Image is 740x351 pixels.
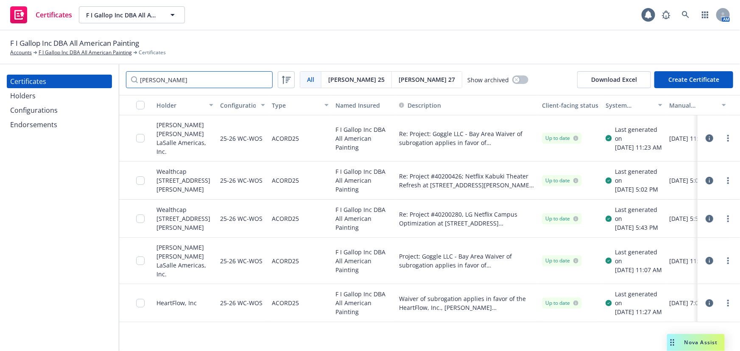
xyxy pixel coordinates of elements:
div: Wealthcap [STREET_ADDRESS][PERSON_NAME] [156,167,213,194]
button: Nova Assist [667,334,725,351]
div: Wealthcap [STREET_ADDRESS][PERSON_NAME] [156,205,213,232]
a: more [723,214,733,224]
span: Certificates [139,49,166,56]
div: ACORD25 [272,289,299,317]
input: Filter by keyword [126,71,273,88]
div: Holders [10,89,36,103]
div: ACORD25 [272,167,299,194]
a: Configurations [7,103,112,117]
button: Re: Project: Goggle LLC - Bay Area Waiver of subrogation applies in favor of [PERSON_NAME] [PERSO... [399,129,535,147]
div: Configurations [10,103,58,117]
button: Client-facing status [539,95,602,115]
div: [DATE] 5:43 PM [615,223,662,232]
div: Last generated on [615,205,662,223]
div: [DATE] 11:27 AM [615,307,662,316]
div: ACORD25 [272,205,299,232]
button: System certificate last generated [602,95,666,115]
span: Show archived [467,75,509,84]
div: Named Insured [335,101,392,110]
div: System certificate last generated [606,101,653,110]
button: Holder [153,95,217,115]
input: Toggle Row Selected [136,134,145,142]
a: more [723,256,733,266]
div: F I Gallop Inc DBA All American Painting [332,200,396,238]
div: [DATE] 11:24 AM [669,256,726,265]
div: Last generated on [615,125,662,143]
span: Certificates [36,11,72,18]
button: Manual certificate last generated [666,95,729,115]
button: Re: Project #40200426; Netflix Kabuki Theater Refresh at [STREET_ADDRESS][PERSON_NAME]. Waiver of... [399,172,535,189]
span: F I Gallop Inc DBA All American Painting [86,11,159,19]
span: Download Excel [577,71,651,88]
button: Configuration [217,95,268,115]
div: Up to date [545,215,578,223]
a: Holders [7,89,112,103]
button: Type [268,95,332,115]
a: Certificates [7,3,75,27]
input: Toggle Row Selected [136,299,145,307]
div: 25-26 WC-WOS [220,205,262,232]
span: Nova Assist [684,339,718,346]
div: [PERSON_NAME] [PERSON_NAME] LaSalle Americas, Inc. [156,120,213,156]
div: HeartFlow, Inc [156,298,197,307]
div: F I Gallop Inc DBA All American Painting [332,284,396,322]
span: [PERSON_NAME] 27 [399,75,455,84]
a: Accounts [10,49,32,56]
div: 25-26 WC-WOS [220,167,262,194]
input: Toggle Row Selected [136,176,145,185]
div: F I Gallop Inc DBA All American Painting [332,238,396,284]
div: [PERSON_NAME] [PERSON_NAME] LaSalle Americas, Inc. [156,243,213,279]
div: ACORD25 [272,120,299,156]
a: Search [677,6,694,23]
div: [DATE] 11:07 AM [615,265,662,274]
a: Certificates [7,75,112,88]
a: more [723,298,733,308]
a: more [723,133,733,143]
a: F I Gallop Inc DBA All American Painting [39,49,132,56]
span: F I Gallop Inc DBA All American Painting [10,38,139,49]
div: 25-26 WC-WOS [220,289,262,317]
div: Certificates [10,75,46,88]
div: Up to date [545,299,578,307]
div: Up to date [545,134,578,142]
div: [DATE] 11:24 AM [669,134,726,143]
button: Description [399,101,441,110]
a: more [723,175,733,186]
div: [DATE] 5:55 PM [669,214,726,223]
span: All [307,75,314,84]
span: [PERSON_NAME] 25 [328,75,385,84]
div: 25-26 WC-WOS [220,243,262,279]
button: Create Certificate [654,71,733,88]
div: ACORD25 [272,243,299,279]
div: Type [272,101,319,110]
div: Up to date [545,257,578,265]
button: Named Insured [332,95,396,115]
button: F I Gallop Inc DBA All American Painting [79,6,185,23]
div: Configuration [220,101,256,110]
a: Endorsements [7,118,112,131]
div: [DATE] 5:02 PM [615,185,662,194]
button: Waiver of subrogation applies in favor of the HeartFlow, Inc., [PERSON_NAME] [PERSON_NAME] LaSall... [399,294,535,312]
div: [DATE] 7:02 PM [669,298,726,307]
input: Toggle Row Selected [136,256,145,265]
button: Project: Goggle LLC - Bay Area Waiver of subrogation applies in favor of [PERSON_NAME] [PERSON_NA... [399,252,535,270]
input: Toggle Row Selected [136,214,145,223]
div: Last generated on [615,248,662,265]
div: Holder [156,101,204,110]
div: Manual certificate last generated [669,101,717,110]
button: Re: Project #40200280, LG Netflix Campus Optimization at [STREET_ADDRESS][PERSON_NAME]. Waiver of... [399,210,535,228]
div: [DATE] 5:09 PM [669,176,726,185]
div: Last generated on [615,290,662,307]
div: [DATE] 11:23 AM [615,143,662,152]
div: F I Gallop Inc DBA All American Painting [332,162,396,200]
div: Last generated on [615,167,662,185]
input: Select all [136,101,145,109]
div: Client-facing status [542,101,599,110]
a: Switch app [697,6,714,23]
div: Endorsements [10,118,57,131]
